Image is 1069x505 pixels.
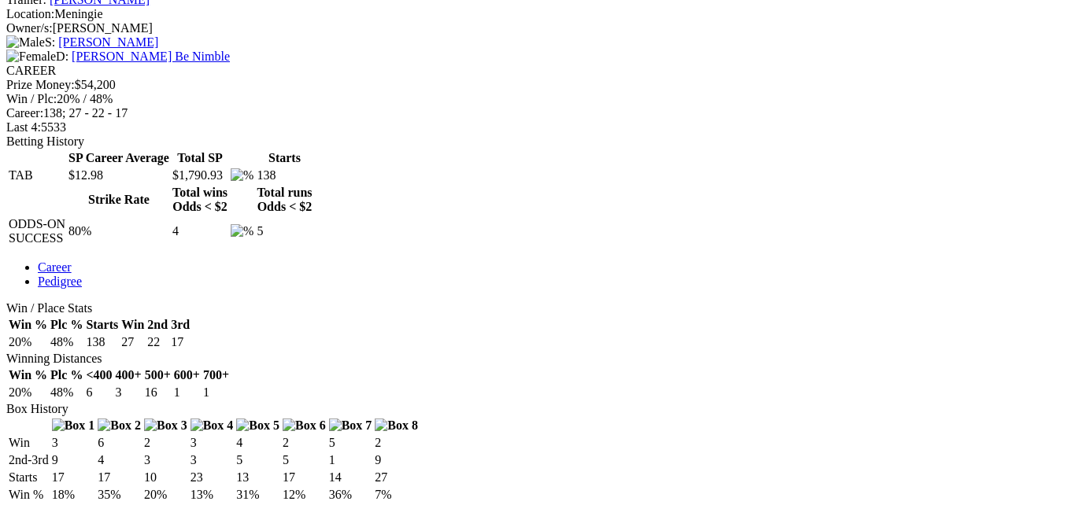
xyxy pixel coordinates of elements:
td: ODDS-ON SUCCESS [8,216,66,246]
th: 500+ [144,367,172,383]
img: Box 7 [329,418,372,433]
span: D: [6,50,68,63]
td: 9 [51,452,96,468]
td: 22 [146,334,168,350]
td: 3 [115,385,142,400]
img: % [231,168,253,182]
div: [PERSON_NAME] [6,21,1051,35]
td: 35% [97,487,142,503]
th: 400+ [115,367,142,383]
div: 20% / 48% [6,92,1051,106]
img: Box 4 [190,418,234,433]
img: Male [6,35,45,50]
td: 1 [173,385,201,400]
td: 17 [97,470,142,485]
td: 3 [51,435,96,451]
th: Plc % [50,317,83,333]
th: <400 [85,367,113,383]
td: 20% [8,385,48,400]
th: 600+ [173,367,201,383]
td: 6 [85,385,113,400]
td: 4 [97,452,142,468]
div: 5533 [6,120,1051,135]
td: 20% [8,334,48,350]
span: Owner/s: [6,21,53,35]
th: Win % [8,317,48,333]
td: 2 [143,435,188,451]
td: TAB [8,168,66,183]
td: 13% [190,487,235,503]
td: 4 [235,435,280,451]
span: S: [6,35,55,49]
div: Box History [6,402,1051,416]
td: 17 [170,334,190,350]
td: 14 [328,470,373,485]
td: Win % [8,487,50,503]
th: Starts [256,150,313,166]
img: Box 1 [52,418,95,433]
img: Female [6,50,56,64]
th: Total wins Odds < $2 [172,185,228,215]
td: 4 [172,216,228,246]
td: 23 [190,470,235,485]
td: 10 [143,470,188,485]
td: 31% [235,487,280,503]
a: [PERSON_NAME] Be Nimble [72,50,230,63]
td: 2 [282,435,327,451]
a: [PERSON_NAME] [58,35,158,49]
div: Betting History [6,135,1051,149]
td: 3 [143,452,188,468]
td: 20% [143,487,188,503]
th: 700+ [202,367,230,383]
th: SP Career Average [68,150,170,166]
td: 13 [235,470,280,485]
td: 6 [97,435,142,451]
div: Win / Place Stats [6,301,1051,315]
div: Meningie [6,7,1051,21]
th: Plc % [50,367,83,383]
img: Box 3 [144,418,187,433]
th: 2nd [146,317,168,333]
td: 16 [144,385,172,400]
th: Win % [8,367,48,383]
td: 27 [374,470,419,485]
th: Total SP [172,150,228,166]
td: 7% [374,487,419,503]
td: 1 [328,452,373,468]
div: $54,200 [6,78,1051,92]
td: 138 [85,334,119,350]
td: 17 [282,470,327,485]
img: Box 5 [236,418,279,433]
img: % [231,224,253,238]
td: 1 [202,385,230,400]
td: 12% [282,487,327,503]
span: Location: [6,7,54,20]
th: Starts [85,317,119,333]
td: Win [8,435,50,451]
td: 3 [190,452,235,468]
span: Career: [6,106,43,120]
span: Last 4: [6,120,41,134]
td: 3 [190,435,235,451]
td: 138 [256,168,313,183]
td: 80% [68,216,170,246]
th: 3rd [170,317,190,333]
img: Box 8 [375,418,418,433]
td: 36% [328,487,373,503]
td: 48% [50,385,83,400]
img: Box 6 [283,418,326,433]
td: 5 [328,435,373,451]
div: CAREER [6,64,1051,78]
td: Starts [8,470,50,485]
td: $1,790.93 [172,168,228,183]
td: 9 [374,452,419,468]
td: 5 [256,216,313,246]
td: 48% [50,334,83,350]
a: Career [38,260,72,274]
td: 2 [374,435,419,451]
div: Winning Distances [6,352,1051,366]
th: Win [120,317,145,333]
td: 5 [282,452,327,468]
span: Prize Money: [6,78,75,91]
td: 2nd-3rd [8,452,50,468]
